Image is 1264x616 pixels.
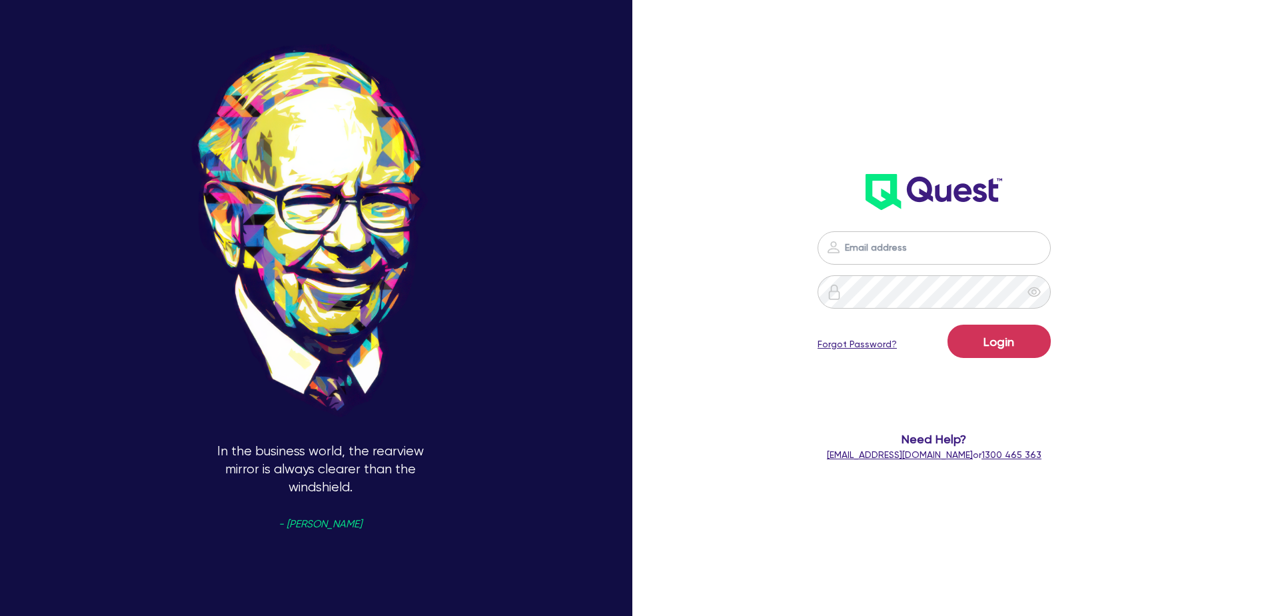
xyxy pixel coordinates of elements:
img: icon-password [826,284,842,300]
span: Need Help? [765,430,1103,448]
a: [EMAIL_ADDRESS][DOMAIN_NAME] [827,449,973,460]
img: icon-password [826,239,842,255]
span: - [PERSON_NAME] [279,519,362,529]
span: or [827,449,1041,460]
button: Login [948,325,1051,358]
tcxspan: Call 1300 465 363 via 3CX [981,449,1041,460]
span: eye [1027,285,1041,299]
input: Email address [818,231,1051,265]
a: Forgot Password? [818,337,897,351]
img: wH2k97JdezQIQAAAABJRU5ErkJggg== [866,174,1002,210]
